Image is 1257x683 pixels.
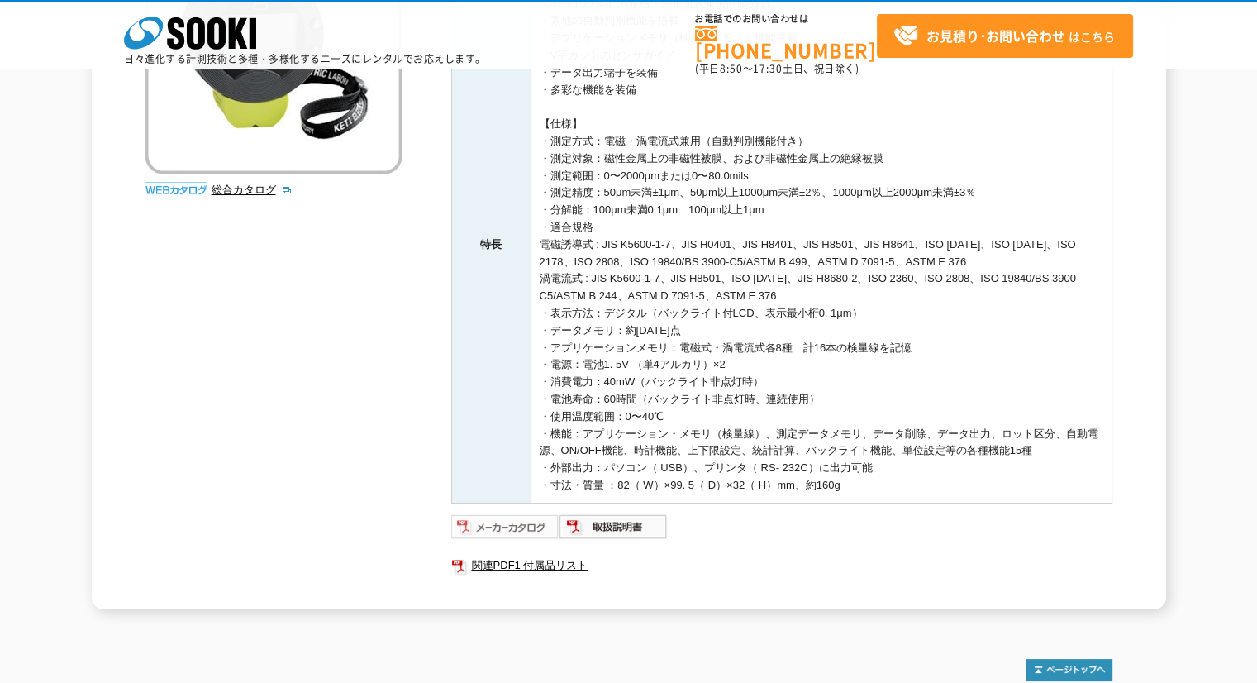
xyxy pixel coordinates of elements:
span: (平日 ～ 土日、祝日除く) [695,61,859,76]
a: 総合カタログ [212,184,293,196]
img: 取扱説明書 [559,513,668,540]
a: 関連PDF1 付属品リスト [451,555,1112,576]
img: webカタログ [145,182,207,198]
span: 8:50 [720,61,743,76]
img: メーカーカタログ [451,513,559,540]
span: 17:30 [753,61,783,76]
a: お見積り･お問い合わせはこちら [877,14,1133,58]
span: はこちら [893,24,1115,49]
a: 取扱説明書 [559,524,668,537]
a: [PHONE_NUMBER] [695,26,877,60]
span: お電話でのお問い合わせは [695,14,877,24]
p: 日々進化する計測技術と多種・多様化するニーズにレンタルでお応えします。 [124,54,486,64]
strong: お見積り･お問い合わせ [926,26,1065,45]
img: トップページへ [1026,659,1112,681]
a: メーカーカタログ [451,524,559,537]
